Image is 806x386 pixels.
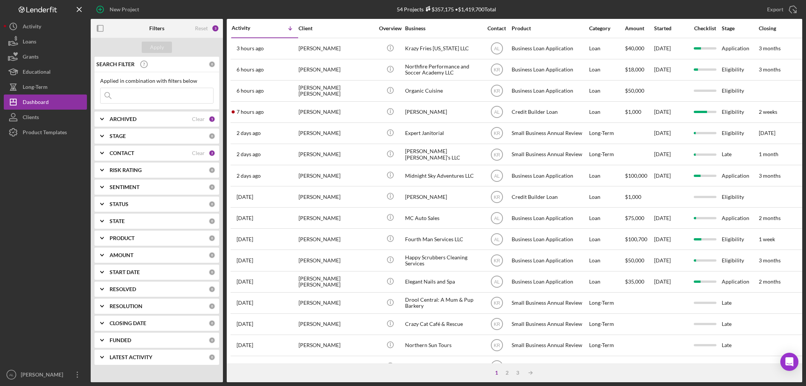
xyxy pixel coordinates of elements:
div: [PERSON_NAME] [PERSON_NAME] [299,272,374,292]
div: 2 [502,370,512,376]
div: Business Loan Application [512,229,587,249]
div: Product Templates [23,125,67,142]
div: Long-Term [589,293,624,313]
text: AL [494,110,500,115]
time: 3 months [759,257,781,264]
button: New Project [91,2,147,17]
b: PRODUCT [110,235,135,241]
div: Eligibility [722,60,758,80]
button: Long-Term [4,79,87,95]
div: Crazy Cat Café & Rescue [405,314,481,334]
div: Business Loan Application [512,272,587,292]
div: Started [654,25,688,31]
div: 0 [209,337,215,344]
div: Activity [23,19,41,36]
div: Open Intercom Messenger [780,353,798,371]
div: Loan [589,102,624,122]
div: Small Business Annual Review [512,293,587,313]
time: 2 months [759,215,781,221]
div: Eligibility [722,102,758,122]
div: Clear [192,150,205,156]
div: Business Loan Application [512,39,587,59]
div: Eligibility [722,187,758,207]
text: AL [494,237,500,242]
div: [PERSON_NAME] [19,367,68,384]
text: AL [494,173,500,178]
div: Business Loan Application [512,166,587,186]
time: 2025-10-14 21:37 [237,45,264,51]
div: 1 [209,116,215,122]
div: 54 Projects • $1,419,700 Total [397,6,496,12]
div: 0 [209,235,215,242]
div: 0 [209,201,215,208]
div: [PERSON_NAME] [299,357,374,377]
div: Clients [23,110,39,127]
b: ARCHIVED [110,116,136,122]
div: Midnight Sky Adventures LLC [405,166,481,186]
a: Clients [4,110,87,125]
div: Elegant Nails and Spa [405,272,481,292]
text: AL [494,215,500,221]
div: [PERSON_NAME] [299,39,374,59]
time: 2025-10-02 23:06 [237,321,253,327]
time: 2025-10-13 10:10 [237,130,261,136]
a: Dashboard [4,95,87,110]
div: Checklist [689,25,721,31]
text: KR [494,322,500,327]
div: Long-Term [589,314,624,334]
div: Business Loan Application [512,81,587,101]
div: Credit Builder Loan [512,102,587,122]
div: Application [722,272,758,292]
time: 2025-10-08 23:06 [237,194,253,200]
text: KR [494,88,500,94]
div: [DATE] [654,144,688,164]
div: 0 [209,269,215,276]
div: Client [299,25,374,31]
div: 0 [209,167,215,174]
div: J&G Countertops LLC [405,357,481,377]
time: 1 week [759,236,775,242]
text: KR [494,301,500,306]
div: Overview [376,25,404,31]
div: [PERSON_NAME] [299,102,374,122]
div: Loan [589,81,624,101]
span: $40,000 [625,45,644,51]
text: KR [494,343,500,348]
div: Loans [23,34,36,51]
b: CLOSING DATE [110,320,146,326]
time: 2025-10-13 02:03 [237,151,261,157]
div: 1 [491,370,502,376]
div: Applied in combination with filters below [100,78,213,84]
time: 2025-10-02 18:32 [237,342,253,348]
div: Northern Sun Tours [405,335,481,355]
time: 2025-10-12 19:43 [237,173,261,179]
time: 2025-10-08 20:46 [237,236,253,242]
time: 2025-10-14 17:48 [237,109,264,115]
div: [PERSON_NAME] [299,60,374,80]
button: Loans [4,34,87,49]
time: [DATE] [759,363,775,369]
div: Loan [589,166,624,186]
div: Stage [722,25,758,31]
button: AL[PERSON_NAME] [4,367,87,382]
span: $100,700 [625,236,647,242]
div: Amount [625,25,653,31]
div: Loan [589,357,624,377]
div: Export [767,2,783,17]
text: KR [494,194,500,200]
div: Eligibility [722,123,758,143]
b: RESOLVED [110,286,136,292]
div: Organic Cuisine [405,81,481,101]
div: Fourth Man Services LLC [405,229,481,249]
div: New Project [110,2,139,17]
div: Category [589,25,624,31]
div: Drool Central: A Mum & Pup Barkery [405,293,481,313]
div: Loan [589,187,624,207]
div: [PERSON_NAME] [405,102,481,122]
div: [DATE] [654,272,688,292]
span: $75,000 [625,215,644,221]
div: 0 [209,320,215,327]
time: 3 months [759,45,781,51]
div: Late [722,144,758,164]
div: Eligibility [722,250,758,270]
